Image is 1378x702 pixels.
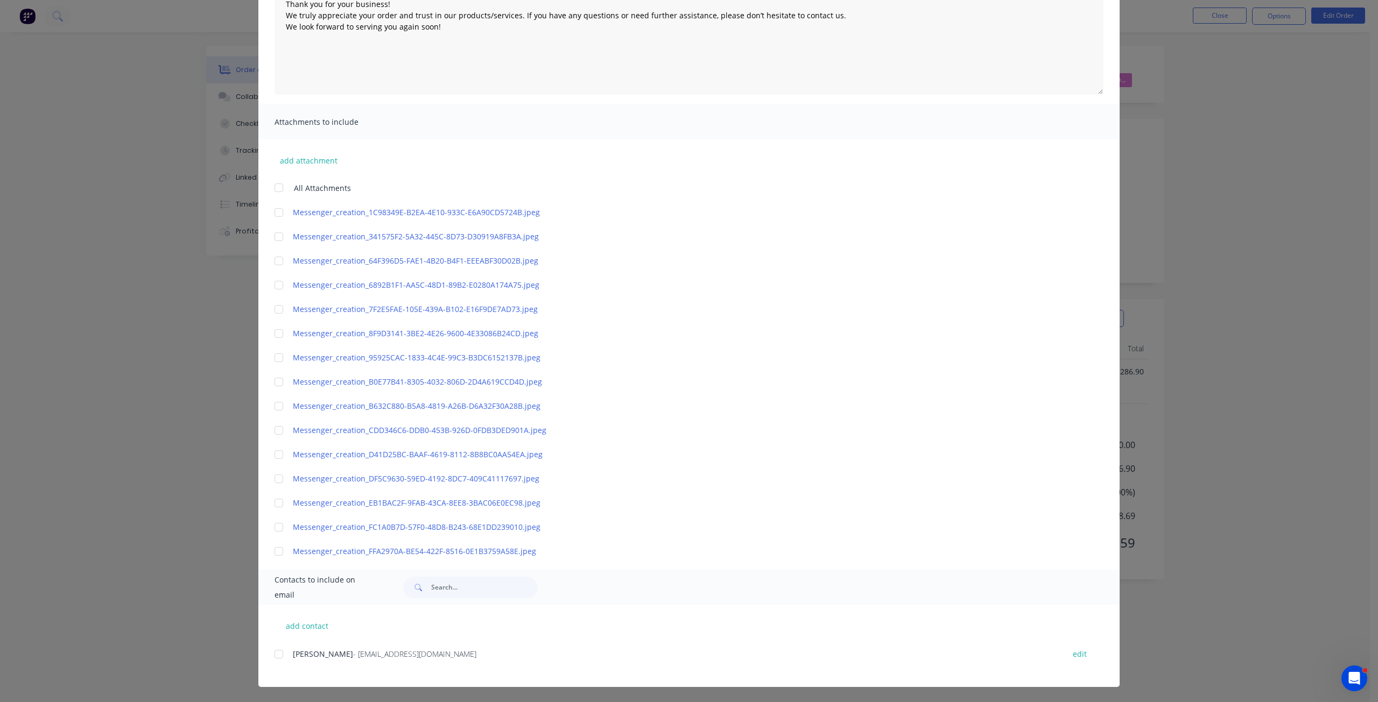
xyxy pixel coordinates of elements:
[293,545,1053,557] a: Messenger_creation_FFA2970A-BE54-422F-8516-0E1B3759A58E.jpeg
[293,352,1053,363] a: Messenger_creation_95925CAC-1833-4C4E-99C3-B3DC6152137B.jpeg
[293,497,1053,508] a: Messenger_creation_EB1BAC2F-9FAB-43CA-8EE8-3BAC06E0EC98.jpeg
[293,328,1053,339] a: Messenger_creation_8F9D3141-3BE2-4E26-9600-4E33086B24CD.jpeg
[294,182,351,194] span: All Attachments
[293,449,1053,460] a: Messenger_creation_D41D25BC-BAAF-4619-8112-8B8BC0AA54EA.jpeg
[275,572,376,602] span: Contacts to include on email
[293,473,1053,484] a: Messenger_creation_DF5C9630-59ED-4192-8DC7-409C41117697.jpeg
[275,618,339,634] button: add contact
[293,649,353,659] span: [PERSON_NAME]
[293,279,1053,290] a: Messenger_creation_6892B1F1-AA5C-48D1-89B2-E0280A174A75.jpeg
[293,424,1053,436] a: Messenger_creation_CDD346C6-DDB0-453B-926D-0FDB3DED901A.jpeg
[353,649,476,659] span: - [EMAIL_ADDRESS][DOMAIN_NAME]
[293,231,1053,242] a: Messenger_creation_341575F2-5A32-445C-8D73-D30919A8FB3A.jpeg
[293,400,1053,412] a: Messenger_creation_B632C880-B5A8-4819-A26B-D6A32F30A28B.jpeg
[1341,665,1367,691] iframe: Intercom live chat
[293,207,1053,218] a: Messenger_creation_1C98349E-B2EA-4E10-933C-E6A90CD5724B.jpeg
[293,376,1053,387] a: Messenger_creation_B0E77B41-8305-4032-806D-2D4A619CCD4D.jpeg
[275,152,343,168] button: add attachment
[293,303,1053,315] a: Messenger_creation_7F2E5FAE-105E-439A-B102-E16F9DE7AD73.jpeg
[275,115,393,130] span: Attachments to include
[293,255,1053,266] a: Messenger_creation_64F396D5-FAE1-4B20-B4F1-EEEABF30D02B.jpeg
[431,577,538,598] input: Search...
[1066,647,1093,661] button: edit
[293,521,1053,533] a: Messenger_creation_FC1A0B7D-57F0-48D8-B243-68E1DD239010.jpeg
